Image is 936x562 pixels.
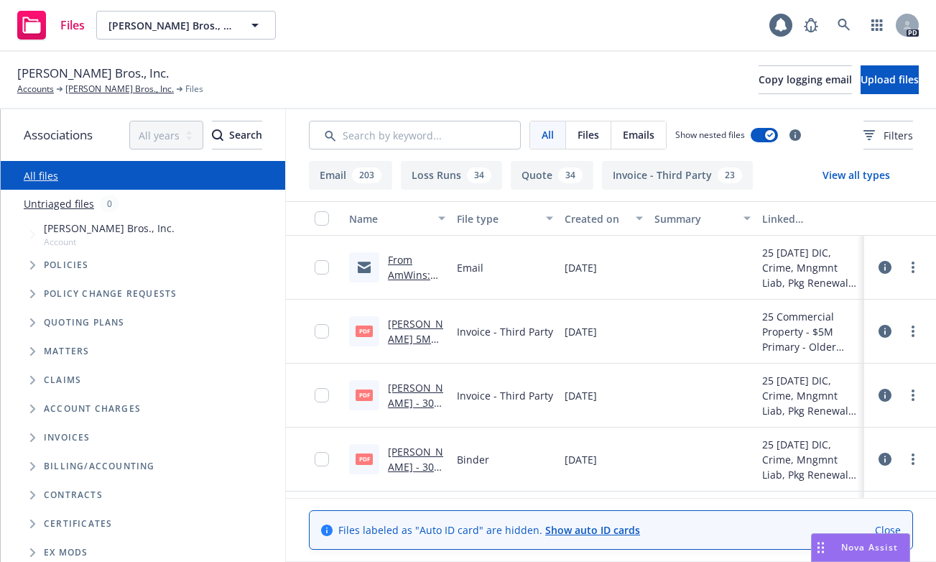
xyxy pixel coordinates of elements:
a: Files [11,5,91,45]
a: [PERSON_NAME] Bros., Inc. [65,83,174,96]
span: [PERSON_NAME] Bros., Inc. [44,221,175,236]
a: Switch app [863,11,891,40]
button: SearchSearch [212,121,262,149]
button: Nova Assist [811,533,910,562]
span: Contracts [44,491,103,499]
span: Claims [44,376,81,384]
span: Filters [884,128,913,143]
span: Ex Mods [44,548,88,557]
a: more [904,387,922,404]
span: pdf [356,326,373,336]
span: Policies [44,261,89,270]
span: Show nested files [675,129,745,141]
span: [DATE] [565,388,597,403]
span: Nova Assist [841,541,898,553]
a: [PERSON_NAME] - 30M Binder (Newer Locs).pdf [388,445,443,519]
span: Certificates [44,520,112,528]
span: [DATE] [565,260,597,275]
input: Toggle Row Selected [315,324,329,338]
span: Upload files [861,73,919,86]
span: pdf [356,453,373,464]
div: 34 [558,167,583,183]
input: Toggle Row Selected [315,260,329,275]
button: Copy logging email [759,65,852,94]
div: Name [349,211,430,226]
div: Summary [654,211,735,226]
a: All files [24,169,58,183]
button: View all types [800,161,913,190]
a: Close [875,522,901,538]
button: Email [309,161,392,190]
button: Invoice - Third Party [602,161,753,190]
button: Upload files [861,65,919,94]
a: more [904,451,922,468]
span: Matters [44,347,89,356]
div: 203 [352,167,381,183]
span: Files [60,19,85,31]
span: Invoice - Third Party [457,324,553,339]
span: Files labeled as "Auto ID card" are hidden. [338,522,640,538]
span: Billing/Accounting [44,462,155,471]
button: Linked associations [756,201,864,236]
span: Policy change requests [44,290,177,298]
div: Search [212,121,262,149]
button: File type [451,201,559,236]
span: Files [578,127,599,142]
div: Linked associations [762,211,858,226]
div: File type [457,211,537,226]
a: Report a Bug [797,11,825,40]
span: Copy logging email [759,73,852,86]
span: Email [457,260,483,275]
span: Filters [863,128,913,143]
a: [PERSON_NAME] 5M (Older Locs) Amwins Invoice.pdf [388,317,445,391]
span: All [542,127,554,142]
input: Select all [315,211,329,226]
div: 25 Commercial Property - $5M Primary - Older Locations [762,309,858,354]
span: [PERSON_NAME] Bros., Inc. [108,18,233,33]
button: [PERSON_NAME] Bros., Inc. [96,11,276,40]
div: 25 [DATE] DIC, Crime, Mngmnt Liab, Pkg Renewal [762,373,858,418]
span: Invoices [44,433,91,442]
a: Accounts [17,83,54,96]
span: [PERSON_NAME] Bros., Inc. [17,64,169,83]
input: Toggle Row Selected [315,388,329,402]
button: Filters [863,121,913,149]
a: Untriaged files [24,196,94,211]
span: Emails [623,127,654,142]
a: Show auto ID cards [545,523,640,537]
span: Associations [24,126,93,144]
input: Search by keyword... [309,121,521,149]
span: Account [44,236,175,248]
input: Toggle Row Selected [315,452,329,466]
div: 25 [DATE] DIC, Crime, Mngmnt Liab, Pkg Renewal [762,437,858,482]
div: Created on [565,211,627,226]
div: Tree Example [1,218,285,452]
a: From AmWins: Binders and invoices rec'd .msg [388,253,437,342]
span: Quoting plans [44,318,125,327]
div: 25 [DATE] DIC, Crime, Mngmnt Liab, Pkg Renewal [762,245,858,290]
button: Name [343,201,451,236]
span: pdf [356,390,373,400]
span: Files [185,83,203,96]
div: 34 [467,167,491,183]
div: 23 [718,167,742,183]
span: Binder [457,452,489,467]
span: Account charges [44,405,141,413]
button: Summary [649,201,756,236]
div: 0 [100,195,119,212]
button: Created on [559,201,649,236]
span: [DATE] [565,452,597,467]
a: more [904,259,922,276]
button: Quote [511,161,593,190]
a: more [904,323,922,340]
div: Drag to move [812,534,830,561]
span: Invoice - Third Party [457,388,553,403]
button: Loss Runs [401,161,502,190]
a: Search [830,11,858,40]
a: [PERSON_NAME] - 30M (Newer Locs) Amwins Grouped Invoice.pdf [388,381,443,485]
svg: Search [212,129,223,141]
span: [DATE] [565,324,597,339]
